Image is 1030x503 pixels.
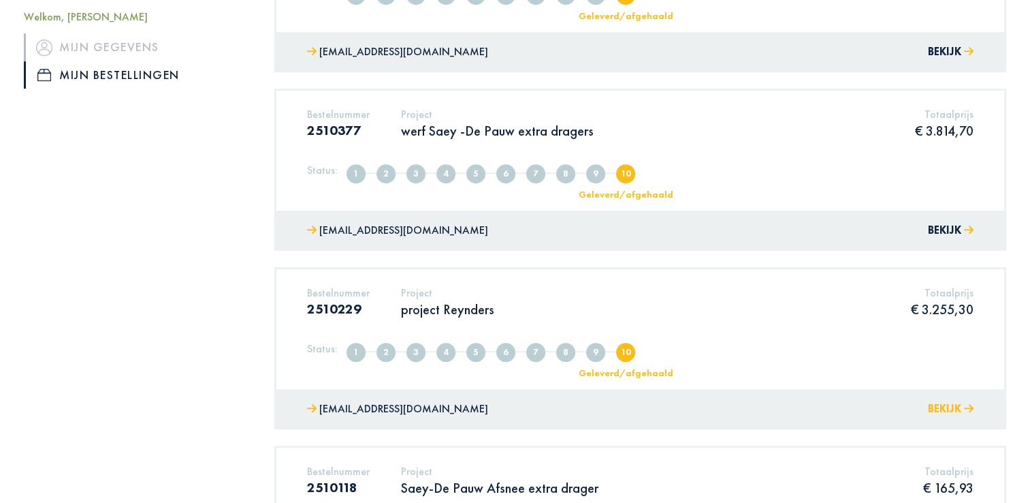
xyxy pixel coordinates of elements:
p: werf Saey -De Pauw extra dragers [401,122,594,140]
span: In nabehandeling [556,164,575,183]
span: Offerte goedgekeurd [496,343,515,362]
img: icon [37,69,51,81]
h5: Bestelnummer [307,465,370,478]
a: iconMijn bestellingen [24,61,254,89]
span: Offerte verzonden [406,343,425,362]
h5: Status: [307,164,338,177]
h5: Project [401,465,598,478]
button: Bekijk [928,221,973,241]
button: Bekijk [928,399,973,419]
span: Offerte verzonden [406,164,425,183]
p: € 165,93 [923,479,973,497]
h5: Project [401,286,494,299]
span: Klaar voor levering/afhaling [586,343,605,362]
span: Volledig [376,343,396,362]
div: Geleverd/afgehaald [570,368,682,378]
span: Geleverd/afgehaald [616,343,635,362]
span: In productie [526,343,545,362]
span: In productie [526,164,545,183]
span: Geleverd/afgehaald [616,164,635,183]
a: [EMAIL_ADDRESS][DOMAIN_NAME] [307,42,488,62]
h3: 2510377 [307,122,370,138]
h5: Bestelnummer [307,108,370,121]
div: Geleverd/afgehaald [570,189,682,199]
p: Saey-De Pauw Afsnee extra drager [401,479,598,497]
h5: Totaalprijs [923,465,973,478]
p: € 3.255,30 [911,301,973,318]
h5: Welkom, [PERSON_NAME] [24,10,254,23]
a: iconMijn gegevens [24,33,254,61]
span: In nabehandeling [556,343,575,362]
h5: Totaalprijs [911,286,973,299]
span: Offerte in overleg [436,164,455,183]
span: Klaar voor levering/afhaling [586,164,605,183]
h5: Bestelnummer [307,286,370,299]
h5: Project [401,108,594,121]
div: Geleverd/afgehaald [570,11,682,20]
span: Offerte goedgekeurd [496,164,515,183]
span: Aangemaakt [347,343,366,362]
h5: Totaalprijs [915,108,973,121]
span: Offerte afgekeurd [466,164,485,183]
button: Bekijk [928,42,973,62]
span: Volledig [376,164,396,183]
h3: 2510118 [307,479,370,496]
span: Offerte in overleg [436,343,455,362]
img: icon [36,39,52,55]
p: project Reynders [401,301,494,318]
a: [EMAIL_ADDRESS][DOMAIN_NAME] [307,221,488,241]
a: [EMAIL_ADDRESS][DOMAIN_NAME] [307,399,488,419]
h5: Status: [307,342,338,355]
p: € 3.814,70 [915,122,973,140]
span: Aangemaakt [347,164,366,183]
span: Offerte afgekeurd [466,343,485,362]
h3: 2510229 [307,301,370,317]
